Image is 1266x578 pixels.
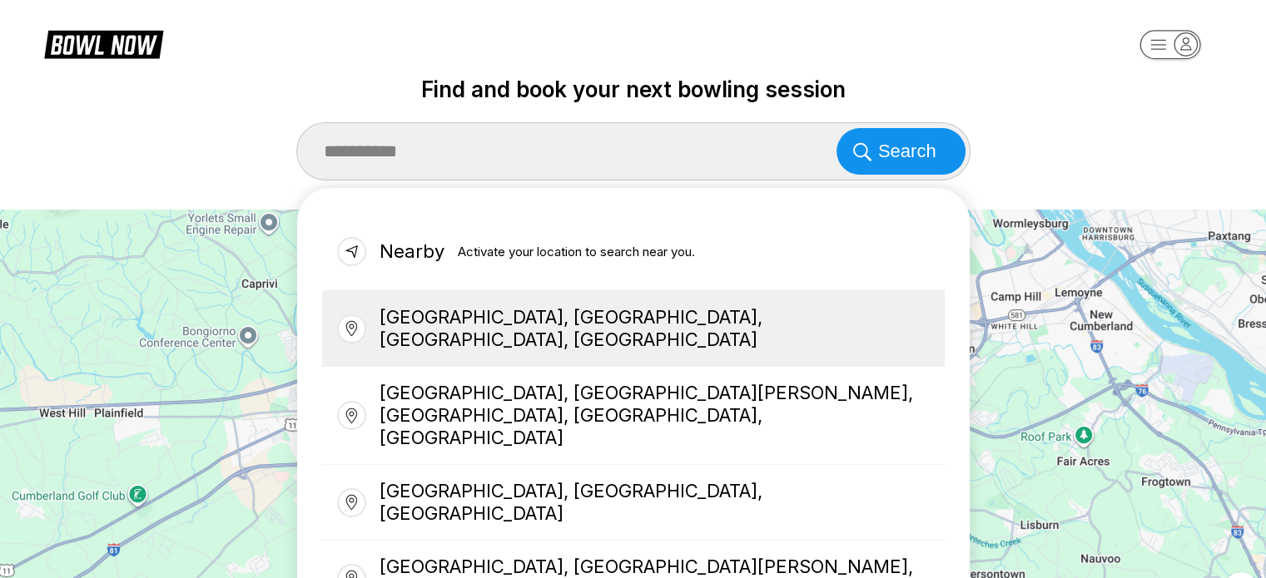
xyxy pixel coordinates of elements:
div: [GEOGRAPHIC_DATA], [GEOGRAPHIC_DATA][PERSON_NAME], [GEOGRAPHIC_DATA], [GEOGRAPHIC_DATA], [GEOGRAP... [322,367,945,465]
div: Nearby [322,213,945,291]
button: Search [837,128,966,175]
div: [GEOGRAPHIC_DATA], [GEOGRAPHIC_DATA], [GEOGRAPHIC_DATA] [322,465,945,541]
p: Activate your location to search near you. [458,240,695,263]
span: Search [878,141,936,162]
div: [GEOGRAPHIC_DATA], [GEOGRAPHIC_DATA], [GEOGRAPHIC_DATA], [GEOGRAPHIC_DATA] [322,291,945,367]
